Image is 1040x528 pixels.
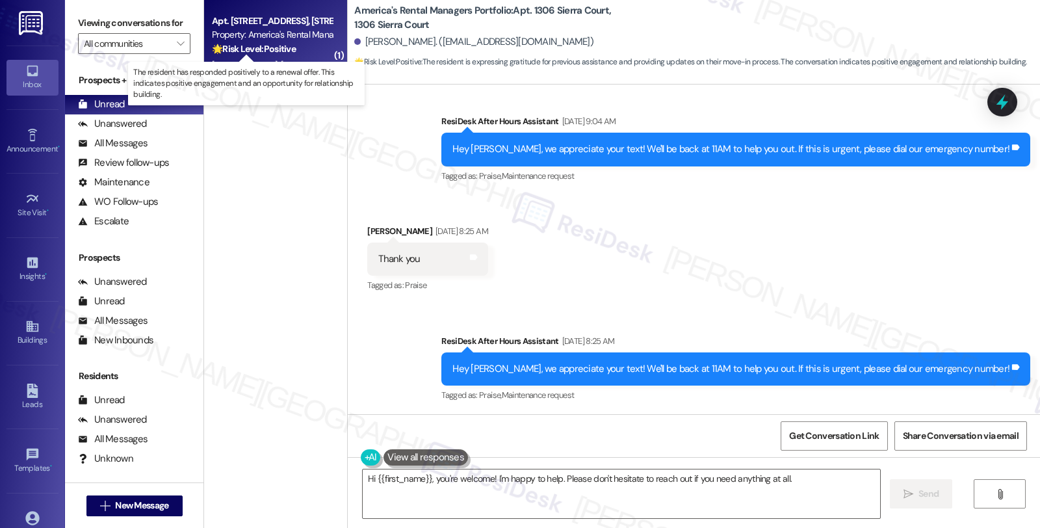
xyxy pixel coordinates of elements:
[212,43,296,55] strong: 🌟 Risk Level: Positive
[363,469,880,518] textarea: Hi {{first_name}}, you're welcome! I'm happy to help. Please don't hesitate to reach out if you n...
[65,251,203,265] div: Prospects
[890,479,953,508] button: Send
[78,176,149,189] div: Maintenance
[50,462,52,471] span: •
[367,224,487,243] div: [PERSON_NAME]
[115,499,168,512] span: New Message
[78,156,169,170] div: Review follow-ups
[903,429,1019,443] span: Share Conversation via email
[995,489,1005,499] i: 
[354,55,1026,69] span: : The resident is expressing gratitude for previous assistance and providing updates on their mov...
[78,393,125,407] div: Unread
[441,114,1030,133] div: ResiDesk After Hours Assistant
[100,501,110,511] i: 
[58,142,60,152] span: •
[6,60,58,95] a: Inbox
[84,33,170,54] input: All communities
[78,13,190,33] label: Viewing conversations for
[6,252,58,287] a: Insights •
[441,166,1030,185] div: Tagged as:
[6,315,58,350] a: Buildings
[378,252,420,266] div: Thank you
[78,295,125,308] div: Unread
[452,362,1009,376] div: Hey [PERSON_NAME], we appreciate your text! We'll be back at 11AM to help you out. If this is urg...
[789,429,879,443] span: Get Conversation Link
[6,443,58,479] a: Templates •
[86,495,183,516] button: New Message
[479,389,501,401] span: Praise ,
[559,334,615,348] div: [DATE] 8:25 AM
[78,275,147,289] div: Unanswered
[78,452,133,466] div: Unknown
[559,114,616,128] div: [DATE] 9:04 AM
[781,421,887,451] button: Get Conversation Link
[441,386,1030,404] div: Tagged as:
[133,67,359,100] p: The resident has responded positively to a renewal offer. This indicates positive engagement and ...
[367,276,487,295] div: Tagged as:
[479,170,501,181] span: Praise ,
[502,170,575,181] span: Maintenance request
[65,369,203,383] div: Residents
[354,4,614,32] b: America's Rental Managers Portfolio: Apt. 1306 Sierra Court, 1306 Sierra Court
[78,137,148,150] div: All Messages
[6,380,58,415] a: Leads
[6,188,58,223] a: Site Visit •
[903,489,913,499] i: 
[78,117,147,131] div: Unanswered
[441,334,1030,352] div: ResiDesk After Hours Assistant
[894,421,1027,451] button: Share Conversation via email
[405,280,426,291] span: Praise
[502,389,575,401] span: Maintenance request
[65,73,203,87] div: Prospects + Residents
[78,314,148,328] div: All Messages
[354,35,593,49] div: [PERSON_NAME]. ([EMAIL_ADDRESS][DOMAIN_NAME])
[19,11,45,35] img: ResiDesk Logo
[918,487,939,501] span: Send
[177,38,184,49] i: 
[78,215,129,228] div: Escalate
[452,142,1009,156] div: Hey [PERSON_NAME], we appreciate your text! We'll be back at 11AM to help you out. If this is urg...
[212,28,332,42] div: Property: America's Rental Managers Portfolio
[78,432,148,446] div: All Messages
[78,98,125,111] div: Unread
[78,413,147,427] div: Unanswered
[212,59,281,71] span: [PERSON_NAME]
[432,224,488,238] div: [DATE] 8:25 AM
[212,14,332,28] div: Apt. [STREET_ADDRESS], [STREET_ADDRESS]
[47,206,49,215] span: •
[78,195,158,209] div: WO Follow-ups
[354,57,421,67] strong: 🌟 Risk Level: Positive
[45,270,47,279] span: •
[281,59,346,71] span: [PERSON_NAME]
[78,334,153,347] div: New Inbounds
